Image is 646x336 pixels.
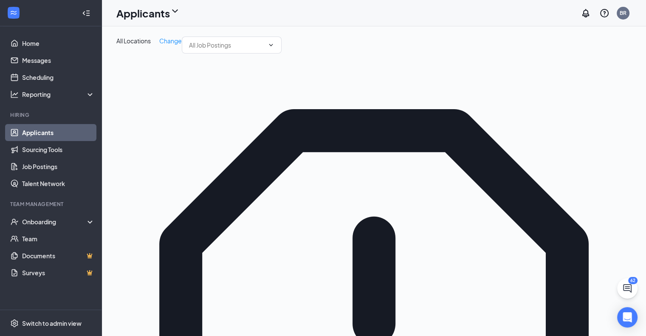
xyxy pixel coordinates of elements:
span: Change [159,37,182,45]
svg: Notifications [581,8,591,18]
div: Team Management [10,200,93,208]
div: Switch to admin view [22,319,82,328]
a: Job Postings [22,158,95,175]
svg: WorkstreamLogo [9,8,18,17]
svg: QuestionInfo [599,8,609,18]
div: Reporting [22,90,95,99]
div: BR [620,9,626,17]
input: All Job Postings [189,40,264,50]
a: Home [22,35,95,52]
div: 62 [628,277,638,284]
svg: ChevronDown [170,6,180,16]
div: Hiring [10,111,93,119]
a: Scheduling [22,69,95,86]
a: Messages [22,52,95,69]
div: Open Intercom Messenger [617,307,638,328]
span: All Locations [116,37,151,45]
svg: ChatActive [622,283,632,294]
svg: Collapse [82,9,90,17]
div: Onboarding [22,217,87,226]
a: Applicants [22,124,95,141]
a: Talent Network [22,175,95,192]
button: ChatActive [617,278,638,299]
svg: UserCheck [10,217,19,226]
a: Team [22,230,95,247]
a: DocumentsCrown [22,247,95,264]
svg: Analysis [10,90,19,99]
svg: ChevronDown [268,42,274,48]
svg: Settings [10,319,19,328]
a: SurveysCrown [22,264,95,281]
a: Sourcing Tools [22,141,95,158]
h1: Applicants [116,6,170,20]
